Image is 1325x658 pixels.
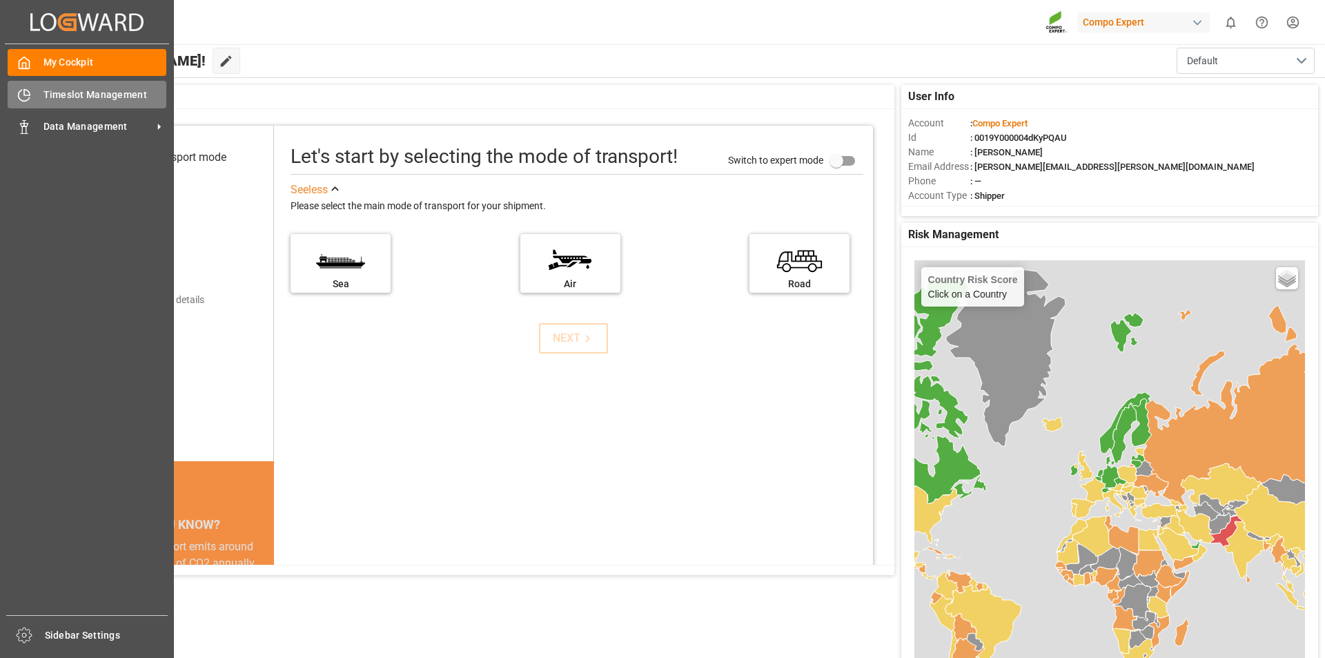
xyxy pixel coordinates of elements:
[1187,54,1218,68] span: Default
[908,116,970,130] span: Account
[908,226,999,243] span: Risk Management
[43,88,167,102] span: Timeslot Management
[91,539,257,638] div: Maritime transport emits around 940 million tons of CO2 annually and is responsible for about 2.5...
[970,147,1043,157] span: : [PERSON_NAME]
[728,154,823,165] span: Switch to expert mode
[970,133,1067,143] span: : 0019Y000004dKyPQAU
[928,274,1018,285] h4: Country Risk Score
[970,176,981,186] span: : —
[908,130,970,145] span: Id
[45,628,168,643] span: Sidebar Settings
[1246,7,1277,38] button: Help Center
[75,510,274,539] div: DID YOU KNOW?
[1276,267,1298,289] a: Layers
[1046,10,1068,35] img: Screenshot%202023-09-29%20at%2010.02.21.png_1712312052.png
[255,539,274,655] button: next slide / item
[539,323,608,354] button: NEXT
[1177,48,1315,74] button: open menu
[972,118,1028,128] span: Compo Expert
[970,191,1005,201] span: : Shipper
[297,277,384,291] div: Sea
[527,277,614,291] div: Air
[908,159,970,174] span: Email Address
[291,198,863,215] div: Please select the main mode of transport for your shipment.
[553,330,595,347] div: NEXT
[970,118,1028,128] span: :
[57,48,206,74] span: Hello [PERSON_NAME]!
[908,174,970,188] span: Phone
[928,274,1018,300] div: Click on a Country
[970,162,1255,172] span: : [PERSON_NAME][EMAIL_ADDRESS][PERSON_NAME][DOMAIN_NAME]
[43,55,167,70] span: My Cockpit
[8,49,166,76] a: My Cockpit
[1077,12,1210,32] div: Compo Expert
[756,277,843,291] div: Road
[291,182,328,198] div: See less
[1215,7,1246,38] button: show 0 new notifications
[908,145,970,159] span: Name
[43,119,153,134] span: Data Management
[8,81,166,108] a: Timeslot Management
[1077,9,1215,35] button: Compo Expert
[908,188,970,203] span: Account Type
[291,142,678,171] div: Let's start by selecting the mode of transport!
[908,88,954,105] span: User Info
